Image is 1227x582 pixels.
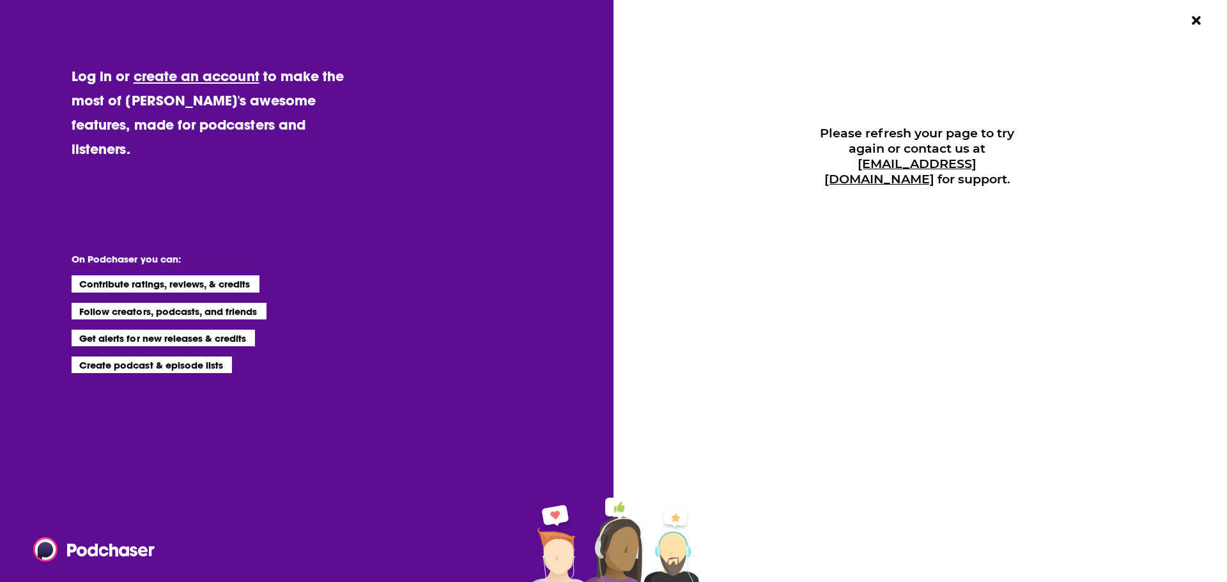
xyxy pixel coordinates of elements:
[72,303,266,319] li: Follow creators, podcasts, and friends
[805,125,1030,187] p: Please refresh your page to try again or contact us at for support.
[134,67,259,85] a: create an account
[33,537,146,562] a: Podchaser - Follow, Share and Rate Podcasts
[72,356,232,373] li: Create podcast & episode lists
[33,537,156,562] img: Podchaser - Follow, Share and Rate Podcasts
[72,253,327,265] li: On Podchaser you can:
[824,156,977,187] a: [EMAIL_ADDRESS][DOMAIN_NAME]
[1184,8,1208,33] button: Close Button
[72,275,259,292] li: Contribute ratings, reviews, & credits
[72,330,255,346] li: Get alerts for new releases & credits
